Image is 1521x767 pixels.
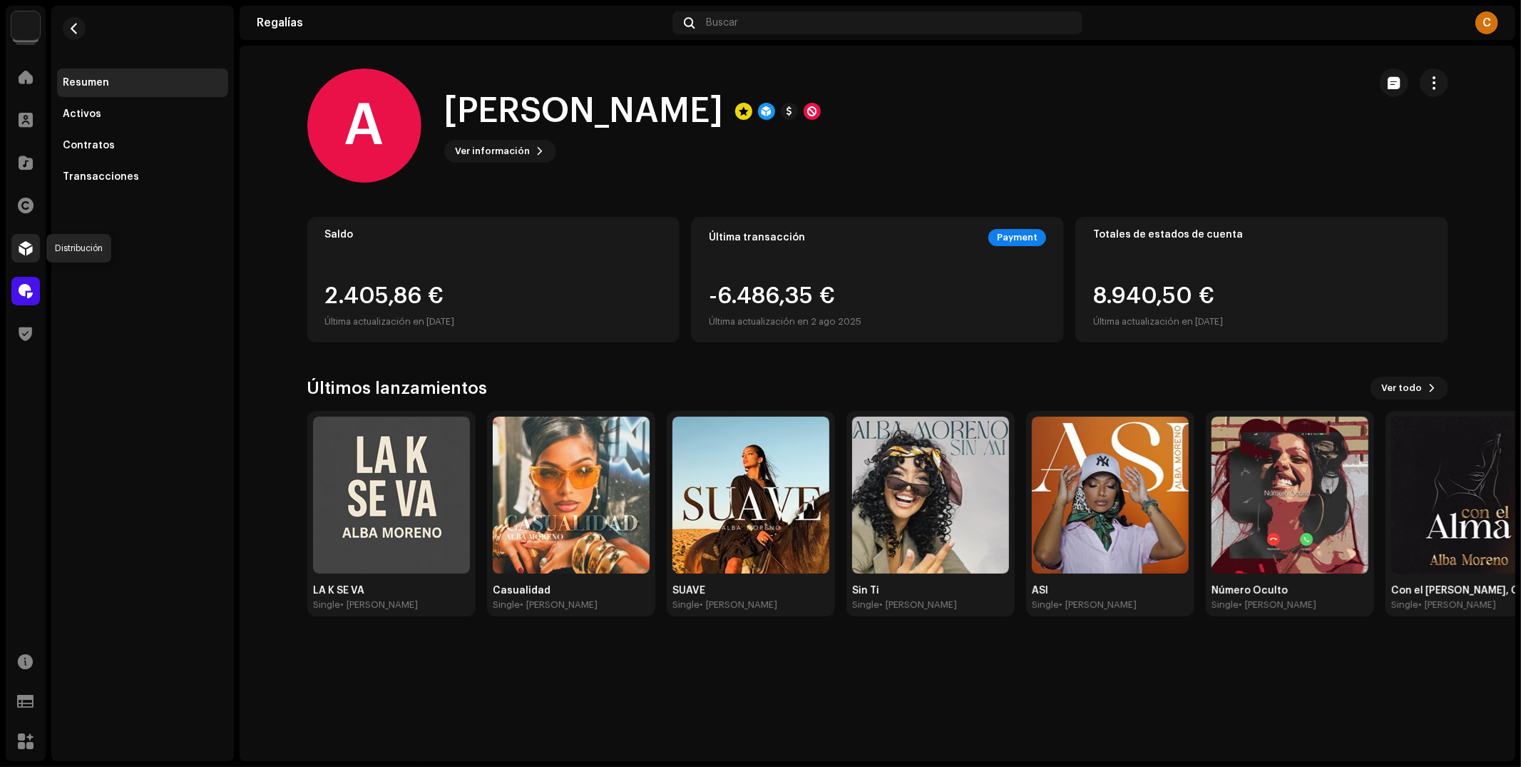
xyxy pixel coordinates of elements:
[313,599,340,611] div: Single
[1093,229,1430,240] div: Totales de estados de cuenta
[63,140,115,151] div: Contratos
[672,417,829,574] img: 7bb5effc-5171-442a-bb27-2f645d1077b8
[1418,599,1496,611] div: • [PERSON_NAME]
[1075,217,1448,342] re-o-card-value: Totales de estados de cuenta
[325,229,662,240] div: Saldo
[1475,11,1498,34] div: C
[1212,417,1368,574] img: 7d28c96b-3054-4194-a0f5-6a11d9d44d31
[307,68,421,183] div: A
[57,100,228,128] re-m-nav-item: Activos
[1093,313,1223,330] div: Última actualización en [DATE]
[493,417,650,574] img: b7762b73-058c-4fd0-99ed-c42b1b714984
[257,17,667,29] div: Regalías
[1212,599,1239,611] div: Single
[313,585,470,596] div: LA K SE VA
[520,599,598,611] div: • [PERSON_NAME]
[1371,377,1448,400] button: Ver todo
[11,11,40,40] img: 297a105e-aa6c-4183-9ff4-27133c00f2e2
[444,140,556,163] button: Ver información
[444,88,724,134] h1: [PERSON_NAME]
[1032,417,1189,574] img: e02c033d-a40b-414c-a2a5-e2844eb12556
[1212,585,1368,596] div: Número Oculto
[63,171,139,183] div: Transacciones
[852,417,1009,574] img: 15b722d7-45a9-4954-a7c5-f6bc783546f6
[1059,599,1137,611] div: • [PERSON_NAME]
[1382,374,1423,402] span: Ver todo
[988,229,1046,246] div: Payment
[456,137,531,166] span: Ver información
[307,217,680,342] re-o-card-value: Saldo
[706,17,738,29] span: Buscar
[709,232,805,243] div: Última transacción
[1032,599,1059,611] div: Single
[879,599,957,611] div: • [PERSON_NAME]
[1391,599,1418,611] div: Single
[672,599,700,611] div: Single
[57,131,228,160] re-m-nav-item: Contratos
[313,417,470,574] img: eecc6544-5d14-492c-8916-926ea53eccad
[852,599,879,611] div: Single
[1239,599,1316,611] div: • [PERSON_NAME]
[307,377,488,400] h3: Últimos lanzamientos
[700,599,777,611] div: • [PERSON_NAME]
[1032,585,1189,596] div: ASÍ
[493,585,650,596] div: Casualidad
[63,108,101,120] div: Activos
[493,599,520,611] div: Single
[63,77,109,88] div: Resumen
[852,585,1009,596] div: Sin Ti
[57,163,228,191] re-m-nav-item: Transacciones
[325,313,455,330] div: Última actualización en [DATE]
[57,68,228,97] re-m-nav-item: Resumen
[709,313,861,330] div: Última actualización en 2 ago 2025
[672,585,829,596] div: SUAVE
[340,599,418,611] div: • [PERSON_NAME]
